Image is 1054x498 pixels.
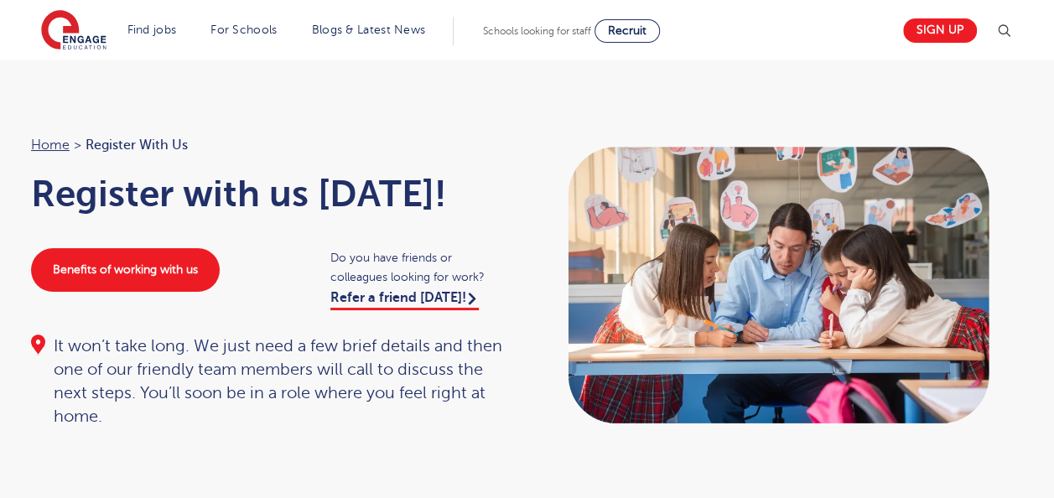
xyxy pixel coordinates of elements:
h1: Register with us [DATE]! [31,173,511,215]
a: Home [31,137,70,153]
a: Sign up [903,18,977,43]
div: It won’t take long. We just need a few brief details and then one of our friendly team members wi... [31,335,511,428]
a: Refer a friend [DATE]! [330,290,479,310]
span: > [74,137,81,153]
a: Recruit [594,19,660,43]
a: Benefits of working with us [31,248,220,292]
a: For Schools [210,23,277,36]
span: Do you have friends or colleagues looking for work? [330,248,511,287]
span: Recruit [608,24,646,37]
a: Blogs & Latest News [312,23,426,36]
span: Schools looking for staff [483,25,591,37]
span: Register with us [86,134,188,156]
nav: breadcrumb [31,134,511,156]
a: Find jobs [127,23,177,36]
img: Engage Education [41,10,106,52]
